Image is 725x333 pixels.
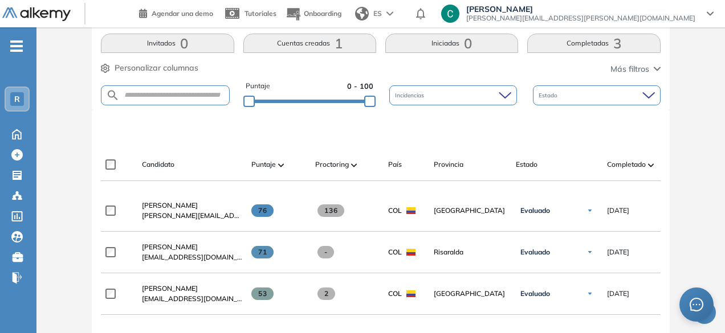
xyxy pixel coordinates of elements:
[388,159,402,170] span: País
[586,290,593,297] img: Ícono de flecha
[389,85,517,105] div: Incidencias
[245,9,276,18] span: Tutoriales
[607,289,629,299] span: [DATE]
[395,91,426,100] span: Incidencias
[434,289,507,299] span: [GEOGRAPHIC_DATA]
[586,249,593,256] img: Ícono de flecha
[610,63,661,75] button: Más filtros
[14,94,20,104] span: R
[317,287,335,300] span: 2
[152,9,213,18] span: Agendar una demo
[351,163,357,167] img: [missing "en.ARROW_ALT" translation]
[527,34,660,53] button: Completadas3
[607,205,629,216] span: [DATE]
[434,205,507,216] span: [GEOGRAPHIC_DATA]
[355,7,369,20] img: world
[106,88,120,102] img: SEARCH_ALT
[278,163,284,167] img: [missing "en.ARROW_ALT" translation]
[520,206,550,215] span: Evaluado
[142,201,198,209] span: [PERSON_NAME]
[648,163,654,167] img: [missing "en.ARROW_ALT" translation]
[516,159,537,170] span: Estado
[607,159,646,170] span: Completado
[142,252,242,262] span: [EMAIL_ADDRESS][DOMAIN_NAME]
[406,290,416,297] img: COL
[607,247,629,257] span: [DATE]
[115,62,198,74] span: Personalizar columnas
[251,246,274,258] span: 71
[2,7,71,22] img: Logo
[520,289,550,298] span: Evaluado
[466,5,695,14] span: [PERSON_NAME]
[388,205,402,216] span: COL
[142,200,242,211] a: [PERSON_NAME]
[406,249,416,256] img: COL
[142,284,198,293] span: [PERSON_NAME]
[386,11,393,16] img: arrow
[139,6,213,19] a: Agendar una demo
[251,204,274,217] span: 76
[373,9,382,19] span: ES
[388,247,402,257] span: COL
[539,91,560,100] span: Estado
[315,159,349,170] span: Proctoring
[434,247,507,257] span: Risaralda
[533,85,661,105] div: Estado
[142,211,242,221] span: [PERSON_NAME][EMAIL_ADDRESS][PERSON_NAME][DOMAIN_NAME]
[388,289,402,299] span: COL
[520,248,550,257] span: Evaluado
[243,34,376,53] button: Cuentas creadas1
[690,298,703,311] span: message
[466,14,695,23] span: [PERSON_NAME][EMAIL_ADDRESS][PERSON_NAME][DOMAIN_NAME]
[142,159,174,170] span: Candidato
[317,246,334,258] span: -
[610,63,649,75] span: Más filtros
[385,34,518,53] button: Iniciadas0
[406,207,416,214] img: COL
[586,207,593,214] img: Ícono de flecha
[142,294,242,304] span: [EMAIL_ADDRESS][DOMAIN_NAME]
[142,242,242,252] a: [PERSON_NAME]
[434,159,463,170] span: Provincia
[101,34,234,53] button: Invitados0
[251,159,276,170] span: Puntaje
[286,2,341,26] button: Onboarding
[101,62,198,74] button: Personalizar columnas
[304,9,341,18] span: Onboarding
[10,45,23,47] i: -
[347,81,373,92] span: 0 - 100
[142,283,242,294] a: [PERSON_NAME]
[317,204,344,217] span: 136
[251,287,274,300] span: 53
[142,242,198,251] span: [PERSON_NAME]
[246,81,270,92] span: Puntaje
